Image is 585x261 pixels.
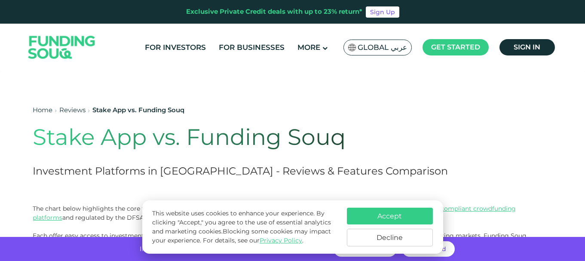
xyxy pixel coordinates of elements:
[514,43,540,51] span: Sign in
[217,40,287,55] a: For Businesses
[358,43,407,52] span: Global عربي
[260,236,302,244] a: Privacy Policy
[186,7,362,17] div: Exclusive Private Credit deals with up to 23% return*
[140,245,302,253] span: Invest with no hidden fees and get returns of up to
[20,26,104,69] img: Logo
[59,106,86,114] a: Reviews
[347,229,433,246] button: Decline
[431,43,480,51] span: Get started
[33,163,449,178] h2: Investment Platforms in [GEOGRAPHIC_DATA] - Reviews & Features Comparison
[203,236,303,244] span: For details, see our .
[297,43,320,52] span: More
[366,6,399,18] a: Sign Up
[33,106,52,114] a: Home
[33,204,553,249] p: The chart below highlights the core features offered by Funding Souq versus Stake platform, both ...
[33,124,449,150] h1: Stake App vs. Funding Souq
[92,105,184,115] div: Stake App vs. Funding Souq
[152,227,331,244] span: Blocking some cookies may impact your experience.
[499,39,555,55] a: Sign in
[143,40,208,55] a: For Investors
[347,208,433,224] button: Accept
[348,44,356,51] img: SA Flag
[152,209,338,245] p: This website uses cookies to enhance your experience. By clicking "Accept," you agree to the use ...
